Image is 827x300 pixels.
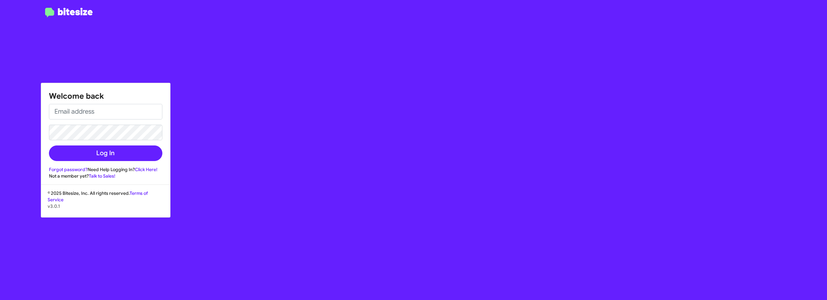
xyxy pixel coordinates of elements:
[49,91,162,101] h1: Welcome back
[48,203,164,209] p: v3.0.1
[49,104,162,119] input: Email address
[48,190,148,203] a: Terms of Service
[89,173,115,179] a: Talk to Sales!
[49,145,162,161] button: Log In
[41,190,170,217] div: © 2025 Bitesize, Inc. All rights reserved.
[49,167,87,172] a: Forgot password?
[135,167,157,172] a: Click Here!
[49,166,162,173] div: Need Help Logging In?
[49,173,162,179] div: Not a member yet?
